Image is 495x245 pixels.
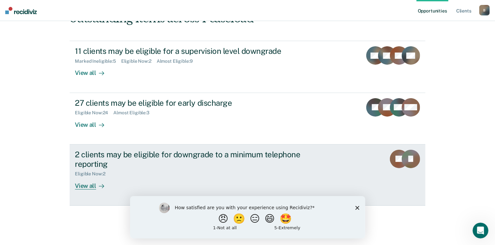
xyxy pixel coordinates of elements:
[70,93,425,145] a: 27 clients may be eligible for early dischargeEligible Now:24Almost Eligible:3View all
[5,7,37,14] img: Recidiviz
[75,110,113,116] div: Eligible Now : 24
[473,223,488,238] iframe: Intercom live chat
[75,116,112,128] div: View all
[70,145,425,206] a: 2 clients may be eligible for downgrade to a minimum telephone reportingEligible Now:2View all
[70,41,425,93] a: 11 clients may be eligible for a supervision level downgradeMarked Ineligible:5Eligible Now:2Almo...
[75,98,305,108] div: 27 clients may be eligible for early discharge
[113,110,155,116] div: Almost Eligible : 3
[130,196,365,238] iframe: Survey by Kim from Recidiviz
[75,177,112,189] div: View all
[121,58,157,64] div: Eligible Now : 2
[75,64,112,77] div: View all
[75,58,121,64] div: Marked Ineligible : 5
[75,150,305,169] div: 2 clients may be eligible for downgrade to a minimum telephone reporting
[479,5,490,15] button: B
[157,58,198,64] div: Almost Eligible : 9
[75,46,305,56] div: 11 clients may be eligible for a supervision level downgrade
[75,171,110,177] div: Eligible Now : 2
